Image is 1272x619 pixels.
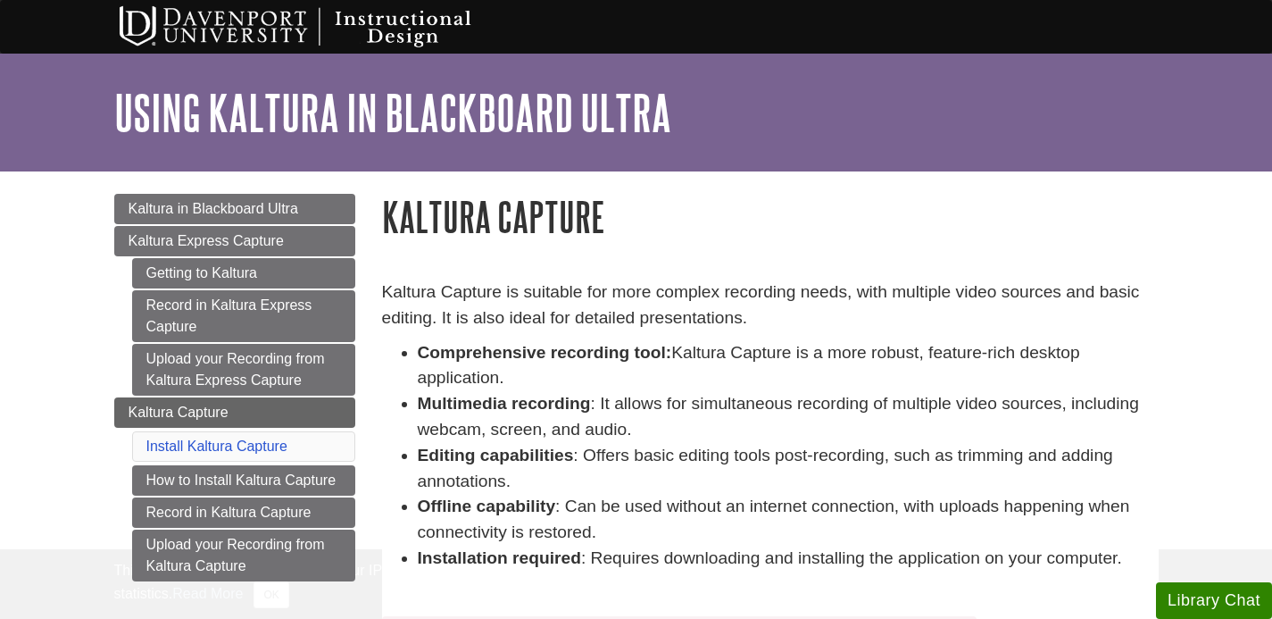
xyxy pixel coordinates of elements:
a: How to Install Kaltura Capture [132,465,355,496]
button: Library Chat [1156,582,1272,619]
strong: Comprehensive recording tool: [418,343,672,362]
a: Getting to Kaltura [132,258,355,289]
h1: Kaltura Capture [382,194,1159,239]
li: : It allows for simultaneous recording of multiple video sources, including webcam, screen, and a... [418,391,1159,443]
p: Kaltura Capture is suitable for more complex recording needs, with multiple video sources and bas... [382,280,1159,331]
strong: Multimedia recording [418,394,591,413]
a: Record in Kaltura Capture [132,498,355,528]
span: Kaltura Express Capture [129,233,284,248]
a: Record in Kaltura Express Capture [132,290,355,342]
strong: Offline capability [418,497,556,515]
span: Kaltura in Blackboard Ultra [129,201,298,216]
a: Using Kaltura in Blackboard Ultra [114,85,671,140]
li: : Requires downloading and installing the application on your computer. [418,546,1159,572]
img: Davenport University Instructional Design [105,4,534,49]
a: Upload your Recording from Kaltura Capture [132,530,355,581]
a: Kaltura Capture [114,397,355,428]
li: Kaltura Capture is a more robust, feature-rich desktop application. [418,340,1159,392]
li: : Can be used without an internet connection, with uploads happening when connectivity is restored. [418,494,1159,546]
span: Kaltura Capture [129,405,229,420]
strong: Editing capabilities [418,446,574,464]
a: Kaltura Express Capture [114,226,355,256]
a: Kaltura in Blackboard Ultra [114,194,355,224]
div: Guide Page Menu [114,194,355,581]
a: Upload your Recording from Kaltura Express Capture [132,344,355,396]
li: : Offers basic editing tools post-recording, such as trimming and adding annotations. [418,443,1159,495]
a: Install Kaltura Capture [146,439,287,454]
strong: Installation required [418,548,581,567]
